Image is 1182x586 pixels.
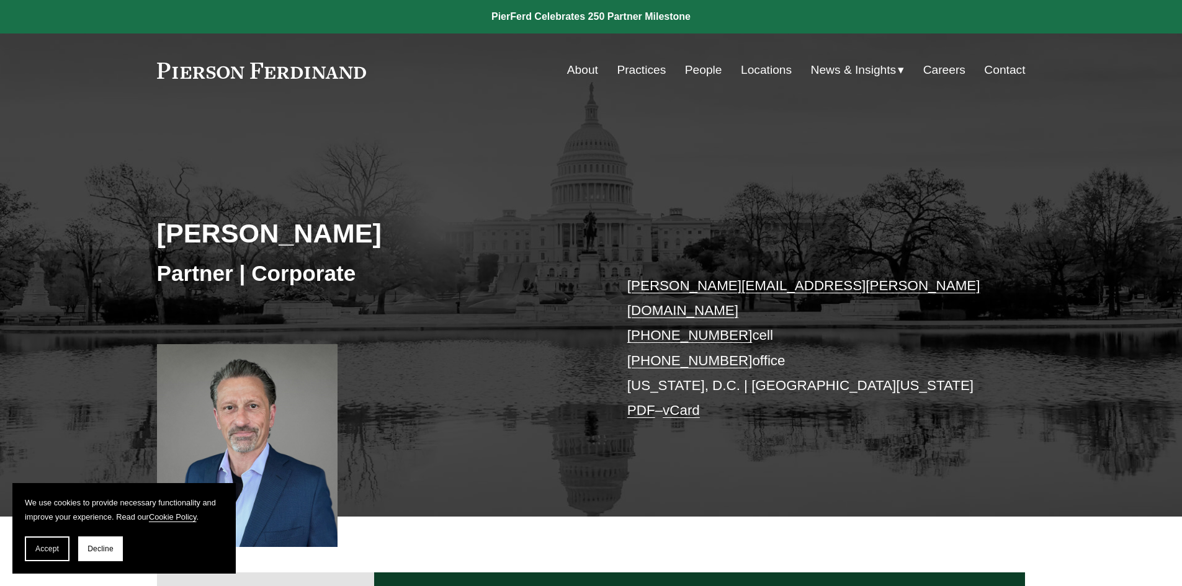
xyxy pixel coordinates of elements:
[157,217,591,249] h2: [PERSON_NAME]
[35,544,59,553] span: Accept
[87,544,114,553] span: Decline
[25,495,223,524] p: We use cookies to provide necessary functionality and improve your experience. Read our .
[811,58,905,82] a: folder dropdown
[78,536,123,561] button: Decline
[984,58,1025,82] a: Contact
[12,483,236,574] section: Cookie banner
[627,402,655,418] a: PDF
[627,273,989,424] p: cell office [US_STATE], D.C. | [GEOGRAPHIC_DATA][US_STATE] –
[685,58,722,82] a: People
[923,58,965,82] a: Careers
[663,402,700,418] a: vCard
[157,260,591,287] h3: Partner | Corporate
[811,60,897,81] span: News & Insights
[567,58,598,82] a: About
[617,58,666,82] a: Practices
[627,353,753,368] a: [PHONE_NUMBER]
[149,512,197,522] a: Cookie Policy
[25,536,69,561] button: Accept
[741,58,792,82] a: Locations
[627,278,980,318] a: [PERSON_NAME][EMAIL_ADDRESS][PERSON_NAME][DOMAIN_NAME]
[627,327,753,343] a: [PHONE_NUMBER]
